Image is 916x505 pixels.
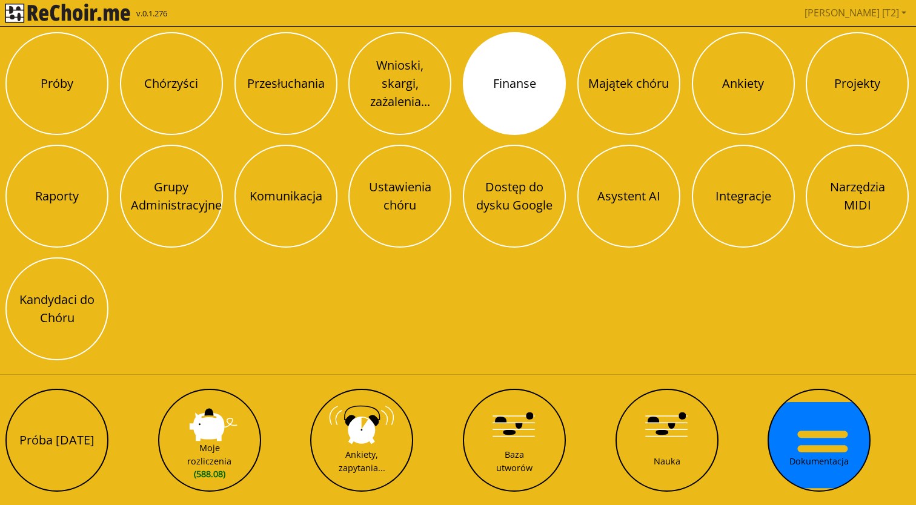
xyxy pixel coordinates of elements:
[5,257,108,360] button: Kandydaci do Chóru
[463,32,566,135] button: Finanse
[5,145,108,248] button: Raporty
[136,8,167,20] span: v.0.1.276
[187,441,231,481] div: Moje rozliczenia
[234,32,337,135] button: Przesłuchania
[348,145,451,248] button: Ustawienia chóru
[692,145,795,248] button: Integracje
[768,389,871,492] button: Dokumentacja
[496,448,533,474] div: Baza utworów
[577,145,680,248] button: Asystent AI
[187,467,231,481] span: (588.08)
[806,32,909,135] button: Projekty
[158,389,261,492] button: Moje rozliczenia(588.08)
[806,145,909,248] button: Narzędzia MIDI
[654,455,680,468] div: Nauka
[120,145,223,248] button: Grupy Administracyjne
[800,1,911,25] a: [PERSON_NAME] [T2]
[616,389,719,492] button: Nauka
[692,32,795,135] button: Ankiety
[348,32,451,135] button: Wnioski, skargi, zażalenia...
[234,145,337,248] button: Komunikacja
[5,32,108,135] button: Próby
[120,32,223,135] button: Chórzyści
[463,145,566,248] button: Dostęp do dysku Google
[5,4,130,23] img: rekłajer mi
[577,32,680,135] button: Majątek chóru
[310,389,413,492] button: Ankiety, zapytania...
[339,448,385,474] div: Ankiety, zapytania...
[5,389,108,492] button: Próba [DATE]
[463,389,566,492] button: Baza utworów
[789,455,849,468] div: Dokumentacja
